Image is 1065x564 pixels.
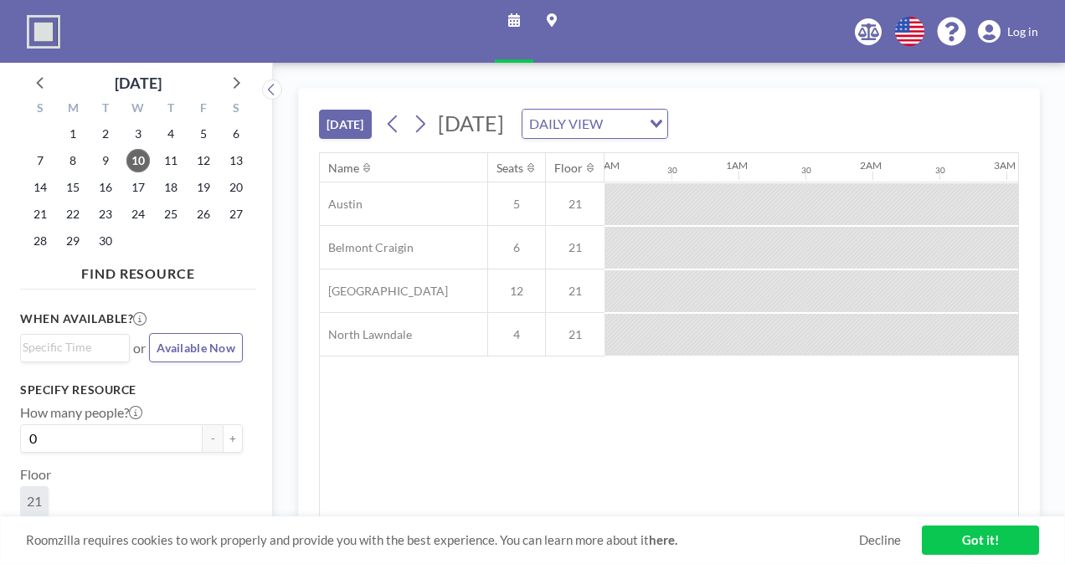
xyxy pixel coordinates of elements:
[1007,24,1038,39] span: Log in
[488,197,545,212] span: 5
[61,229,85,253] span: Monday, September 29, 2025
[159,203,183,226] span: Thursday, September 25, 2025
[438,110,504,136] span: [DATE]
[94,149,117,172] span: Tuesday, September 9, 2025
[488,284,545,299] span: 12
[27,493,42,510] span: 21
[649,532,677,547] a: here.
[115,71,162,95] div: [DATE]
[320,197,363,212] span: Austin
[157,341,235,355] span: Available Now
[126,176,150,199] span: Wednesday, September 17, 2025
[126,203,150,226] span: Wednesday, September 24, 2025
[667,165,677,176] div: 30
[978,20,1038,44] a: Log in
[94,122,117,146] span: Tuesday, September 2, 2025
[133,340,146,356] span: or
[192,203,215,226] span: Friday, September 26, 2025
[608,113,640,135] input: Search for option
[28,203,52,226] span: Sunday, September 21, 2025
[90,99,122,120] div: T
[224,149,248,172] span: Saturday, September 13, 2025
[224,203,248,226] span: Saturday, September 27, 2025
[526,113,606,135] span: DAILY VIEW
[801,165,811,176] div: 30
[592,159,620,172] div: 12AM
[28,229,52,253] span: Sunday, September 28, 2025
[159,122,183,146] span: Thursday, September 4, 2025
[496,161,523,176] div: Seats
[935,165,945,176] div: 30
[126,122,150,146] span: Wednesday, September 3, 2025
[20,382,243,397] h3: Specify resource
[219,99,252,120] div: S
[61,122,85,146] span: Monday, September 1, 2025
[28,176,52,199] span: Sunday, September 14, 2025
[23,338,120,356] input: Search for option
[522,110,667,138] div: Search for option
[192,176,215,199] span: Friday, September 19, 2025
[488,327,545,342] span: 4
[922,526,1039,555] a: Got it!
[154,99,187,120] div: T
[320,240,414,255] span: Belmont Craigin
[126,149,150,172] span: Wednesday, September 10, 2025
[224,176,248,199] span: Saturday, September 20, 2025
[149,333,243,362] button: Available Now
[187,99,219,120] div: F
[319,110,372,139] button: [DATE]
[20,259,256,282] h4: FIND RESOURCE
[726,159,748,172] div: 1AM
[203,424,223,453] button: -
[20,466,51,483] label: Floor
[192,149,215,172] span: Friday, September 12, 2025
[94,203,117,226] span: Tuesday, September 23, 2025
[94,176,117,199] span: Tuesday, September 16, 2025
[26,532,859,548] span: Roomzilla requires cookies to work properly and provide you with the best experience. You can lea...
[61,149,85,172] span: Monday, September 8, 2025
[57,99,90,120] div: M
[546,284,605,299] span: 21
[61,203,85,226] span: Monday, September 22, 2025
[328,161,359,176] div: Name
[24,99,57,120] div: S
[20,404,142,421] label: How many people?
[159,149,183,172] span: Thursday, September 11, 2025
[488,240,545,255] span: 6
[223,424,243,453] button: +
[554,161,583,176] div: Floor
[122,99,155,120] div: W
[546,327,605,342] span: 21
[224,122,248,146] span: Saturday, September 6, 2025
[320,284,448,299] span: [GEOGRAPHIC_DATA]
[27,15,60,49] img: organization-logo
[546,197,605,212] span: 21
[859,532,901,548] a: Decline
[860,159,882,172] div: 2AM
[61,176,85,199] span: Monday, September 15, 2025
[192,122,215,146] span: Friday, September 5, 2025
[21,335,129,360] div: Search for option
[159,176,183,199] span: Thursday, September 18, 2025
[994,159,1016,172] div: 3AM
[94,229,117,253] span: Tuesday, September 30, 2025
[320,327,412,342] span: North Lawndale
[28,149,52,172] span: Sunday, September 7, 2025
[546,240,605,255] span: 21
